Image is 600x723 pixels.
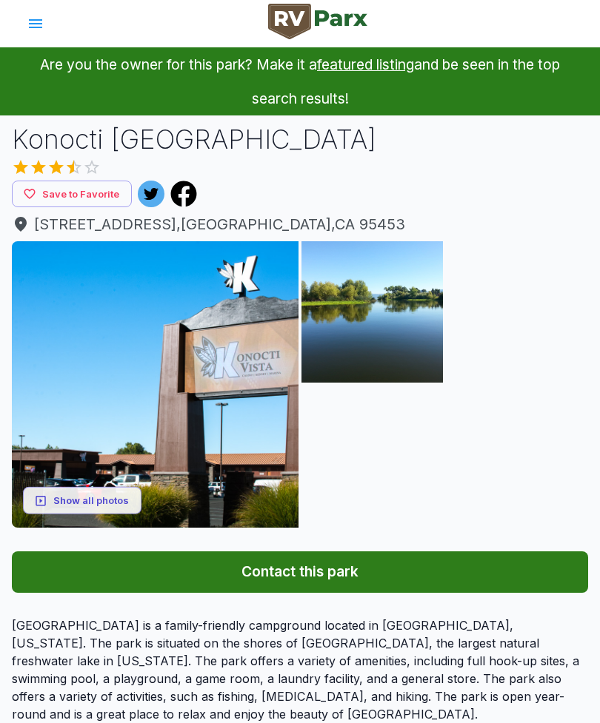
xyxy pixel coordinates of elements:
p: [GEOGRAPHIC_DATA] is a family-friendly campground located in [GEOGRAPHIC_DATA], [US_STATE]. The p... [12,616,588,723]
button: Contact this park [12,551,588,593]
img: AAcXr8pRYcqT7GPd32zwrq41TMfw4oGty1YVuPje1z0s5F1CAoKi4oPXW36SIP-wyEcFec4hPkKV9vwAI7gO8l8Y0S36lXguy... [447,386,588,528]
button: account of current user [18,6,53,41]
img: AAcXr8odUB2Ilynd8P_LjPyG28zyEcwT3HQOrPgIem5oZoAZ-KQaRqXiGUQv7HOerDaUulBenw3z8Hw7kk4NZC1qCzjX-8Koy... [301,386,443,528]
img: AAcXr8o1Ps_EQe6OWpPfb-2Kv8SmfiqyUt0FBNIov4Pbq3tnIkqZ5UsfzldhiSG_TAEdKhSWoB5h4PBAhFUQouM0Y50nInmi0... [12,241,299,528]
button: Save to Favorite [12,181,132,208]
img: AAcXr8rQxXxuPQNHO_pylEf1u3VeG2JRse_2ILBoBpAi6DVReCNOEO3_DKcowXHD9zliWQj8JObhi_lnkyYjtdzVkLh9sogEO... [301,241,443,383]
img: AAcXr8oAxHS2HjY2RzQmBJFP4l2phiz7fuTXEYGvRno-M20zqMwCthbFkxAAEFCJmMcWj6iyf5VfBdPGXbUB4BtCwiOJfEIHW... [447,241,588,383]
a: RVParx Logo [268,4,367,44]
span: [STREET_ADDRESS] , [GEOGRAPHIC_DATA] , CA 95453 [12,213,588,235]
button: Show all photos [23,487,141,514]
a: featured listing [317,56,414,73]
p: Are you the owner for this park? Make it a and be seen in the top search results! [18,47,582,115]
h1: Konocti [GEOGRAPHIC_DATA] [12,121,588,158]
a: [STREET_ADDRESS],[GEOGRAPHIC_DATA],CA 95453 [12,213,588,235]
img: RVParx Logo [268,4,367,39]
